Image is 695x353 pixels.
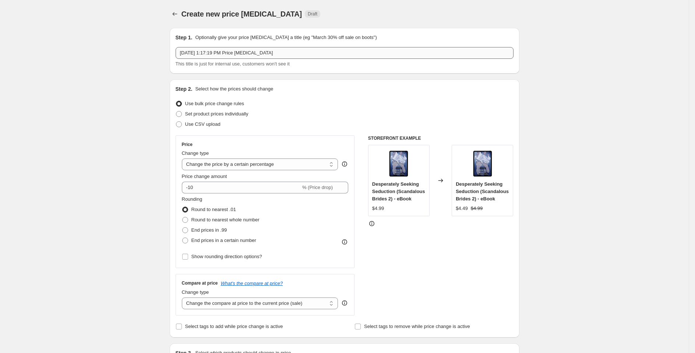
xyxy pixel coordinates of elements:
img: image_2f8230da-ad32-4691-b21e-6b37a384a291_80x.png [468,149,497,178]
img: image_2f8230da-ad32-4691-b21e-6b37a384a291_80x.png [384,149,413,178]
span: $4.99 [471,206,483,211]
input: 30% off holiday sale [176,47,514,59]
span: Set product prices individually [185,111,248,117]
span: Price change amount [182,174,227,179]
span: % (Price drop) [302,185,333,190]
span: Create new price [MEDICAL_DATA] [181,10,302,18]
span: Desperately Seeking Seduction (Scandalous Brides 2) - eBook [456,181,509,202]
h2: Step 1. [176,34,193,41]
h2: Step 2. [176,85,193,93]
button: Price change jobs [170,9,180,19]
h6: STOREFRONT EXAMPLE [368,135,514,141]
h3: Price [182,142,193,147]
div: help [341,160,348,168]
div: help [341,299,348,307]
span: This title is just for internal use, customers won't see it [176,61,290,67]
span: Show rounding direction options? [191,254,262,259]
input: -15 [182,182,301,193]
span: $4.49 [456,206,468,211]
span: Change type [182,150,209,156]
span: $4.99 [372,206,384,211]
span: Rounding [182,196,202,202]
button: What's the compare at price? [221,281,283,286]
span: End prices in .99 [191,227,227,233]
span: Use CSV upload [185,121,221,127]
h3: Compare at price [182,280,218,286]
span: Select tags to remove while price change is active [364,324,470,329]
span: Use bulk price change rules [185,101,244,106]
span: Round to nearest whole number [191,217,260,222]
p: Optionally give your price [MEDICAL_DATA] a title (eg "March 30% off sale on boots") [195,34,377,41]
span: End prices in a certain number [191,238,256,243]
span: Select tags to add while price change is active [185,324,283,329]
span: Change type [182,289,209,295]
p: Select how the prices should change [195,85,273,93]
span: Desperately Seeking Seduction (Scandalous Brides 2) - eBook [372,181,425,202]
span: Round to nearest .01 [191,207,236,212]
span: Draft [308,11,317,17]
